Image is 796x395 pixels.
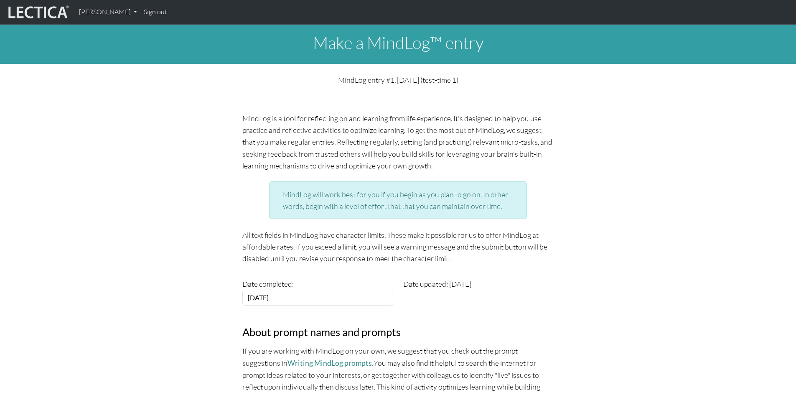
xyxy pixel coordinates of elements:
[242,278,294,290] label: Date completed:
[6,4,69,20] img: lecticalive
[269,181,527,219] div: MindLog will work best for you if you begin as you plan to go on. In other words, begin with a le...
[242,112,554,171] p: MindLog is a tool for reflecting on and learning from life experience. It's designed to help you ...
[140,3,170,21] a: Sign out
[242,74,554,86] p: MindLog entry #1, [DATE] (test-time 1)
[242,229,554,264] p: All text fields in MindLog have character limits. These make it possible for us to offer MindLog ...
[76,3,140,21] a: [PERSON_NAME]
[242,326,554,339] h3: About prompt names and prompts
[398,278,559,306] div: Date updated: [DATE]
[287,359,374,367] a: Writing MindLog prompts.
